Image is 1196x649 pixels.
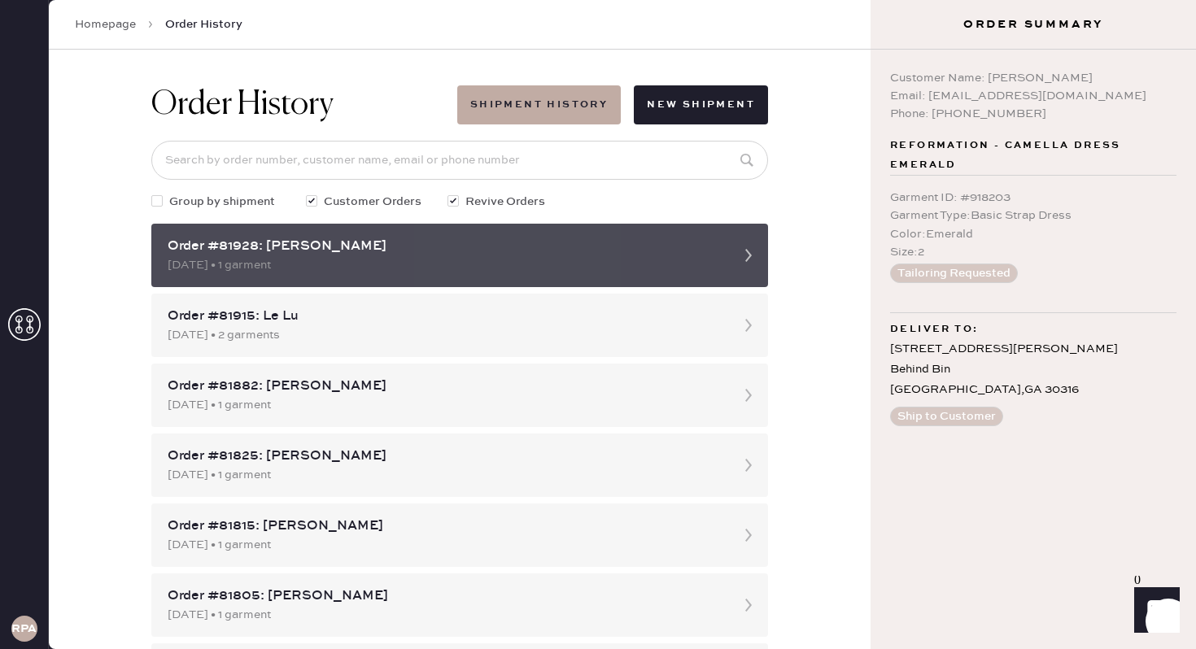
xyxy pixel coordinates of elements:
div: Order #81805: [PERSON_NAME] [168,586,722,606]
div: [DATE] • 1 garment [168,466,722,484]
div: [DATE] • 1 garment [168,606,722,624]
div: [DATE] • 2 garments [168,326,722,344]
span: Deliver to: [890,320,978,339]
span: Order History [165,16,242,33]
div: [DATE] • 1 garment [168,256,722,274]
div: Customer Name: [PERSON_NAME] [890,69,1176,87]
div: Order #81815: [PERSON_NAME] [168,516,722,536]
button: Shipment History [457,85,621,124]
div: Order #81825: [PERSON_NAME] [168,446,722,466]
button: New Shipment [634,85,768,124]
div: [DATE] • 1 garment [168,396,722,414]
iframe: Front Chat [1119,576,1189,646]
span: Customer Orders [324,193,421,211]
span: Reformation - Camella Dress Emerald [890,136,1176,175]
span: Group by shipment [169,193,275,211]
div: [STREET_ADDRESS][PERSON_NAME] Behind Bin [GEOGRAPHIC_DATA] , GA 30316 [890,339,1176,401]
input: Search by order number, customer name, email or phone number [151,141,768,180]
div: Garment ID : # 918203 [890,189,1176,207]
div: [DATE] • 1 garment [168,536,722,554]
div: Order #81882: [PERSON_NAME] [168,377,722,396]
h3: Order Summary [871,16,1196,33]
h3: RPA [11,623,37,634]
a: Homepage [75,16,136,33]
div: Email: [EMAIL_ADDRESS][DOMAIN_NAME] [890,87,1176,105]
div: Color : Emerald [890,225,1176,243]
div: Order #81928: [PERSON_NAME] [168,237,722,256]
button: Tailoring Requested [890,264,1018,283]
h1: Order History [151,85,334,124]
div: Garment Type : Basic Strap Dress [890,207,1176,224]
div: Size : 2 [890,243,1176,261]
span: Revive Orders [465,193,545,211]
div: Phone: [PHONE_NUMBER] [890,105,1176,123]
button: Ship to Customer [890,407,1003,426]
div: Order #81915: Le Lu [168,307,722,326]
